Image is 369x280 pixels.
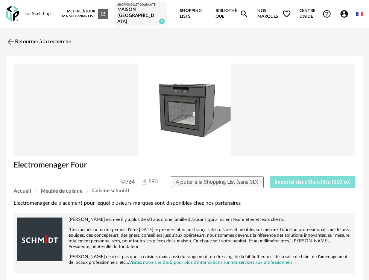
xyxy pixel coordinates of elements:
[270,176,356,188] button: Importer dans SketchUp (310 ko)
[176,180,258,185] span: Ajouter à la Shopping List (sans 3D)
[275,180,351,185] span: Importer dans SketchUp (310 ko)
[6,33,71,50] a: Retourner à la recherche
[240,9,249,18] span: Magnify icon
[120,179,135,186] span: 764
[117,3,164,24] a: Shopping List courante Maison [GEOGRAPHIC_DATA] 2
[14,64,355,156] img: Product pack shot
[14,188,355,194] div: Breadcrumb
[14,200,355,207] div: Electromenager de placement pour lequel plusieurs marques sont disponibles chez nos partenaires
[356,11,363,17] img: fr
[340,9,352,18] span: Account Circle icon
[17,254,352,265] p: [PERSON_NAME] ce n'est pas que la cuisine, mais aussi du rangement, du dressing, de la bibliothèq...
[299,8,331,19] span: Centre d'aideHelp Circle Outline icon
[25,11,51,17] div: for Sketchup
[17,217,62,262] img: brand logo
[340,9,349,18] span: Account Circle icon
[129,260,292,265] a: Visitez notre site BtoB pour plus d'informations sur nos services aux professionnels
[17,227,352,250] p: "Ces racines nous ont permis d’être [DATE] le premier fabricant français de cuisines et meubles s...
[17,217,352,222] p: [PERSON_NAME] est née il y a plus de 60 ans d’une famille d’artisans qui aimaient leur métier et ...
[141,178,149,186] img: Téléchargements
[100,12,106,15] span: Refresh icon
[14,189,31,194] span: Accueil
[282,9,291,18] span: Heart Outline icon
[61,9,108,19] div: Mettre à jour ma Shopping List
[159,18,165,24] span: 2
[14,160,355,170] h1: Electromenager Four
[6,6,19,21] img: OXP
[322,9,331,18] span: Help Circle Outline icon
[117,7,164,24] div: Maison [GEOGRAPHIC_DATA]
[92,188,129,193] span: Cuisine schmidt
[41,189,82,194] span: Meuble de cuisine
[141,178,158,186] span: 590
[117,3,164,7] div: Shopping List courante
[6,37,15,46] img: svg+xml;base64,PHN2ZyB3aWR0aD0iMjQiIGhlaWdodD0iMjQiIHZpZXdCb3g9IjAgMCAyNCAyNCIgZmlsbD0ibm9uZSIgeG...
[171,176,264,188] button: Ajouter à la Shopping List (sans 3D)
